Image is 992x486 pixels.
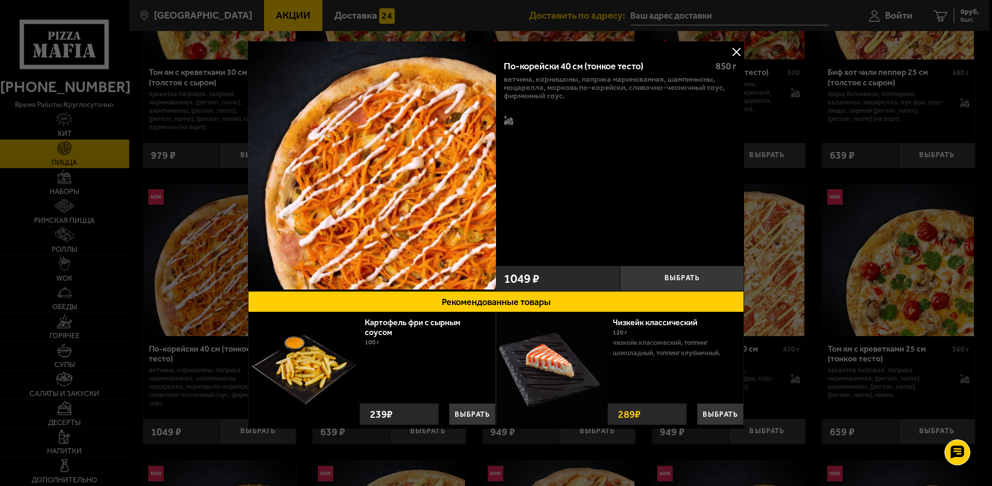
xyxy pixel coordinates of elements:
p: ветчина, корнишоны, паприка маринованная, шампиньоны, моцарелла, морковь по-корейски, сливочно-че... [504,75,736,100]
strong: 289 ₽ [615,404,643,424]
button: Выбрать [449,403,495,425]
span: 1049 ₽ [504,272,539,285]
a: Чизкейк классический [613,317,708,327]
button: Рекомендованные товары [248,291,744,312]
a: По-корейски 40 см (тонкое тесто) [248,41,496,291]
a: Картофель фри с сырным соусом [365,317,460,337]
span: 100 г [365,339,379,346]
span: 120 г [613,329,627,336]
p: Чизкейк классический, топпинг шоколадный, топпинг клубничный. [613,338,736,358]
div: По-корейски 40 см (тонкое тесто) [504,61,707,72]
strong: 239 ₽ [367,404,395,424]
button: Выбрать [620,266,744,291]
span: 850 г [716,60,736,72]
button: Выбрать [697,403,743,425]
img: По-корейски 40 см (тонкое тесто) [248,41,496,290]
